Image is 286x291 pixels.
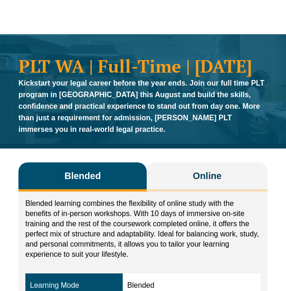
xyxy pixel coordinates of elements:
[18,79,264,133] strong: Kickstart your legal career before the year ends. Join our full time PLT program in [GEOGRAPHIC_D...
[65,169,101,182] span: Blended
[193,169,221,182] span: Online
[18,57,268,75] h1: PLT WA | Full-Time | [DATE]
[25,198,261,260] p: Blended learning combines the flexibility of online study with the benefits of in-person workshop...
[127,280,256,291] div: Blended
[30,280,118,291] div: Learning Mode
